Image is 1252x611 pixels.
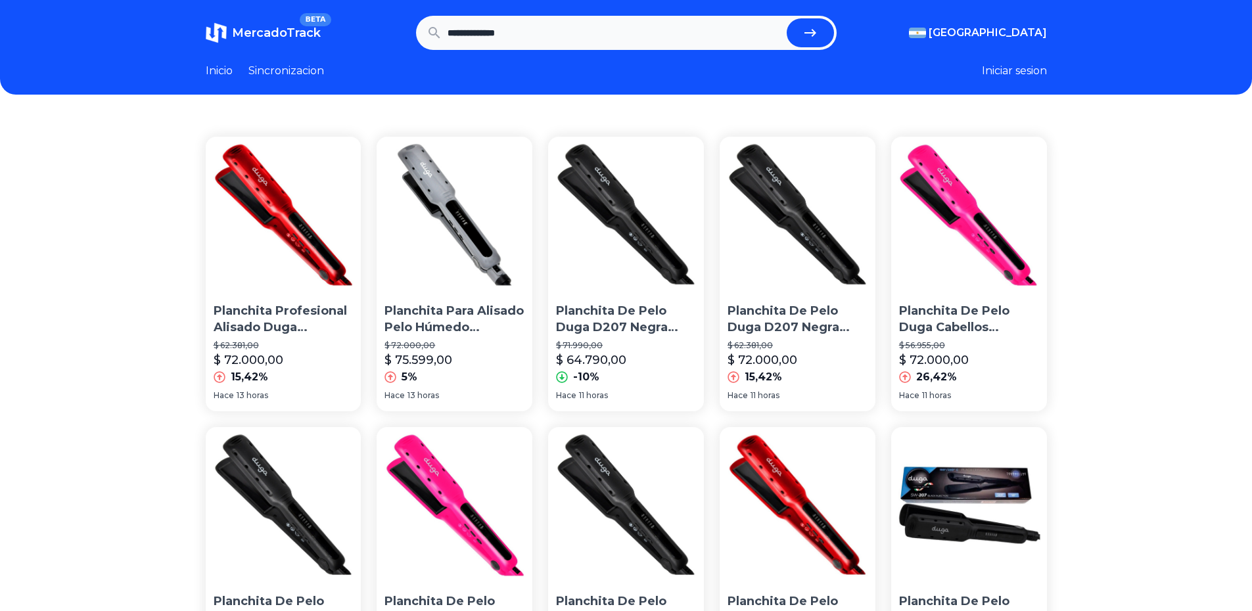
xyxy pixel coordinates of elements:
[982,63,1047,79] button: Iniciar sesion
[377,427,532,583] img: Planchita De Pelo Duga Cabellos Humedos Wet Profesional 230°
[909,28,926,38] img: Argentina
[916,369,957,385] p: 26,42%
[556,390,576,401] span: Hace
[384,340,524,351] p: $ 72.000,00
[206,427,361,583] img: Planchita De Pelo Duga D207 Negra 220v
[909,25,1047,41] button: [GEOGRAPHIC_DATA]
[548,137,704,292] img: Planchita De Pelo Duga D207 Negra 220v
[891,137,1047,292] img: Planchita De Pelo Duga Cabellos Humedos Wet Rosa 230°
[728,340,868,351] p: $ 62.381,00
[402,369,417,385] p: 5%
[206,63,233,79] a: Inicio
[929,25,1047,41] span: [GEOGRAPHIC_DATA]
[556,303,696,336] p: Planchita De Pelo Duga D207 Negra 220v
[728,351,797,369] p: $ 72.000,00
[232,26,321,40] span: MercadoTrack
[407,390,439,401] span: 13 horas
[237,390,268,401] span: 13 horas
[556,340,696,351] p: $ 71.990,00
[728,390,748,401] span: Hace
[384,351,452,369] p: $ 75.599,00
[899,390,919,401] span: Hace
[377,137,532,292] img: Planchita Para Alisado Pelo Húmedo Cerámica Duga D207
[899,303,1039,336] p: Planchita De Pelo Duga Cabellos Humedos Wet [PERSON_NAME] 230°
[745,369,782,385] p: 15,42%
[214,351,283,369] p: $ 72.000,00
[720,427,875,583] img: Planchita De Pelo Duga D207 Roja 220v
[548,137,704,411] a: Planchita De Pelo Duga D207 Negra 220vPlanchita De Pelo Duga D207 Negra 220v$ 71.990,00$ 64.790,0...
[720,137,875,292] img: Planchita De Pelo Duga D207 Negra 220v
[248,63,324,79] a: Sincronizacion
[214,390,234,401] span: Hace
[384,390,405,401] span: Hace
[751,390,779,401] span: 11 horas
[720,137,875,411] a: Planchita De Pelo Duga D207 Negra 220vPlanchita De Pelo Duga D207 Negra 220v$ 62.381,00$ 72.000,0...
[206,22,227,43] img: MercadoTrack
[922,390,951,401] span: 11 horas
[556,351,626,369] p: $ 64.790,00
[579,390,608,401] span: 11 horas
[214,340,354,351] p: $ 62.381,00
[573,369,599,385] p: -10%
[377,137,532,411] a: Planchita Para Alisado Pelo Húmedo Cerámica Duga D207Planchita Para Alisado Pelo Húmedo Cerámica ...
[891,137,1047,411] a: Planchita De Pelo Duga Cabellos Humedos Wet Rosa 230°Planchita De Pelo Duga Cabellos Humedos Wet ...
[728,303,868,336] p: Planchita De Pelo Duga D207 Negra 220v
[899,340,1039,351] p: $ 56.955,00
[206,137,361,292] img: Planchita Profesional Alisado Duga Ceramica Cabello Humedo
[300,13,331,26] span: BETA
[891,427,1047,583] img: Planchita De Pelo Cabello Humedo Duga D207 Alisados 230c
[206,22,321,43] a: MercadoTrackBETA
[548,427,704,583] img: Planchita De Pelo Duga D207 Negra 220v
[231,369,268,385] p: 15,42%
[384,303,524,336] p: Planchita Para Alisado Pelo Húmedo Cerámica Duga D207
[206,137,361,411] a: Planchita Profesional Alisado Duga Ceramica Cabello HumedoPlanchita Profesional Alisado Duga Cera...
[214,303,354,336] p: Planchita Profesional Alisado Duga Ceramica [PERSON_NAME]
[899,351,969,369] p: $ 72.000,00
